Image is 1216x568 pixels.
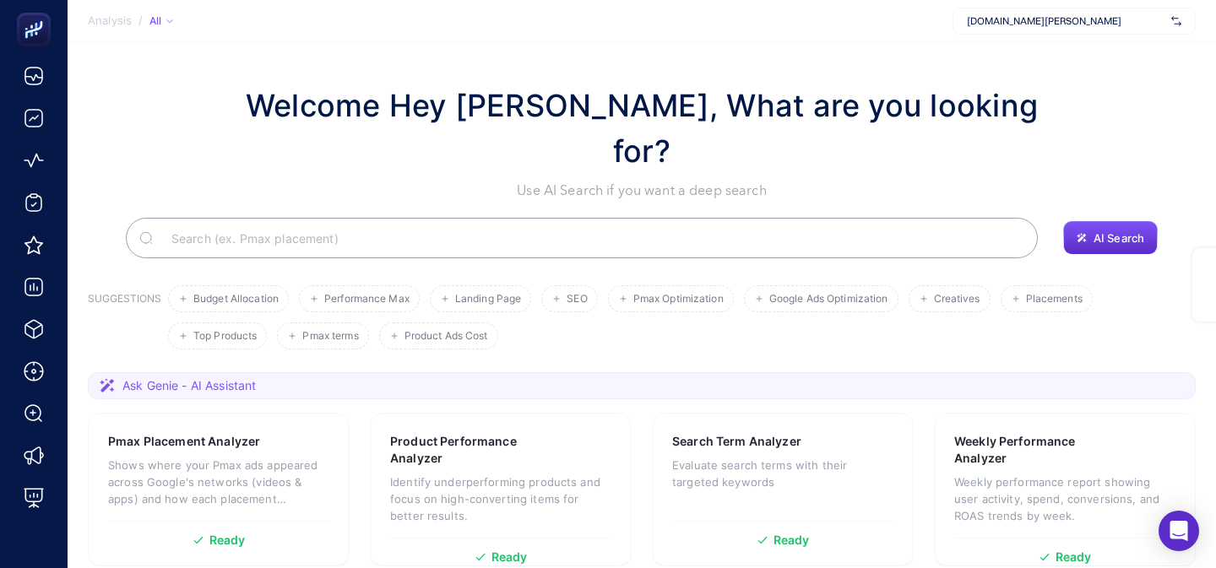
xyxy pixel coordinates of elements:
[404,330,488,343] span: Product Ads Cost
[390,473,611,524] p: Identify underperforming products and focus on high-converting items for better results.
[158,214,1024,262] input: Search
[149,14,173,28] div: All
[672,433,801,450] h3: Search Term Analyzer
[1026,293,1083,306] span: Placements
[967,14,1164,28] span: [DOMAIN_NAME][PERSON_NAME]
[769,293,888,306] span: Google Ads Optimization
[1159,511,1199,551] div: Open Intercom Messenger
[108,457,329,507] p: Shows where your Pmax ads appeared across Google's networks (videos & apps) and how each placemen...
[88,413,350,566] a: Pmax Placement AnalyzerShows where your Pmax ads appeared across Google's networks (videos & apps...
[672,457,893,490] p: Evaluate search terms with their targeted keywords
[455,293,521,306] span: Landing Page
[193,330,257,343] span: Top Products
[652,413,914,566] a: Search Term AnalyzerEvaluate search terms with their targeted keywordsReady
[324,293,410,306] span: Performance Max
[1056,551,1092,563] span: Ready
[228,181,1056,201] p: Use AI Search if you want a deep search
[390,433,558,467] h3: Product Performance Analyzer
[567,293,587,306] span: SEO
[370,413,632,566] a: Product Performance AnalyzerIdentify underperforming products and focus on high-converting items ...
[122,377,256,394] span: Ask Genie - AI Assistant
[228,83,1056,174] h1: Welcome Hey [PERSON_NAME], What are you looking for?
[633,293,724,306] span: Pmax Optimization
[193,293,279,306] span: Budget Allocation
[954,473,1175,524] p: Weekly performance report showing user activity, spend, conversions, and ROAS trends by week.
[108,433,260,450] h3: Pmax Placement Analyzer
[934,413,1196,566] a: Weekly Performance AnalyzerWeekly performance report showing user activity, spend, conversions, a...
[774,534,810,546] span: Ready
[1171,13,1181,30] img: svg%3e
[88,14,132,28] span: Analysis
[88,292,161,349] h3: SUGGESTIONS
[302,330,358,343] span: Pmax terms
[934,293,980,306] span: Creatives
[1063,221,1158,255] button: AI Search
[491,551,528,563] span: Ready
[1094,231,1144,245] span: AI Search
[954,433,1122,467] h3: Weekly Performance Analyzer
[138,14,143,27] span: /
[209,534,246,546] span: Ready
